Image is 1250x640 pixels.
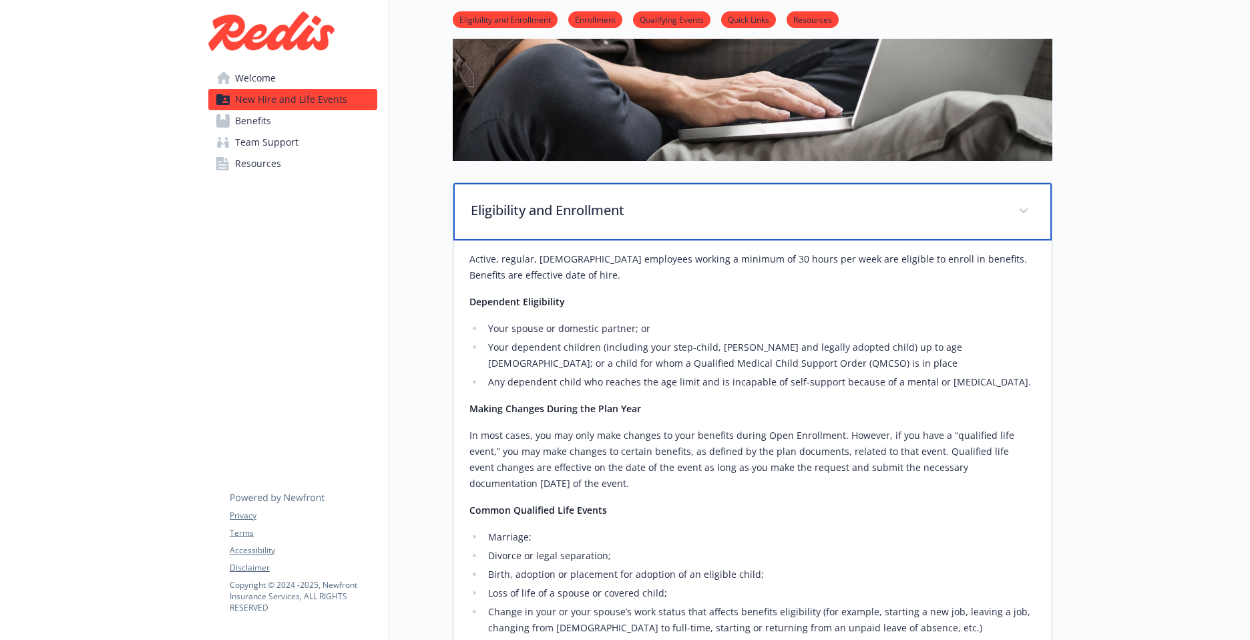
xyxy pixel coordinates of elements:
a: Privacy [230,510,377,522]
li: Loss of life of a spouse or covered child; [484,585,1036,601]
a: Resources [208,153,377,174]
p: Active, regular, [DEMOGRAPHIC_DATA] employees working a minimum of 30 hours per week are eligible... [469,251,1036,283]
li: Any dependent child who reaches the age limit and is incapable of self-support because of a menta... [484,374,1036,390]
span: New Hire and Life Events [235,89,347,110]
span: Team Support [235,132,298,153]
li: Your spouse or domestic partner; or [484,321,1036,337]
a: New Hire and Life Events [208,89,377,110]
strong: Making Changes During the Plan Year [469,402,641,415]
p: Copyright © 2024 - 2025 , Newfront Insurance Services, ALL RIGHTS RESERVED [230,579,377,613]
span: Resources [235,153,281,174]
span: Benefits [235,110,271,132]
a: Terms [230,527,377,539]
p: Eligibility and Enrollment [471,200,1002,220]
a: Quick Links [721,13,776,25]
a: Enrollment [568,13,622,25]
a: Accessibility [230,544,377,556]
li: Your dependent children (including your step-child, [PERSON_NAME] and legally adopted child) up t... [484,339,1036,371]
a: Eligibility and Enrollment [453,13,558,25]
li: Marriage; [484,529,1036,545]
li: Divorce or legal separation; [484,548,1036,564]
a: Team Support [208,132,377,153]
a: Welcome [208,67,377,89]
li: Change in your or your spouse’s work status that affects benefits eligibility (for example, start... [484,604,1036,636]
strong: Common Qualified Life Events [469,504,607,516]
strong: Dependent Eligibility [469,295,565,308]
a: Resources [787,13,839,25]
a: Benefits [208,110,377,132]
span: Welcome [235,67,276,89]
div: Eligibility and Enrollment [453,183,1052,241]
a: Qualifying Events [633,13,710,25]
p: In most cases, you may only make changes to your benefits during Open Enrollment. However, if you... [469,428,1036,492]
li: Birth, adoption or placement for adoption of an eligible child; [484,567,1036,583]
a: Disclaimer [230,562,377,574]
